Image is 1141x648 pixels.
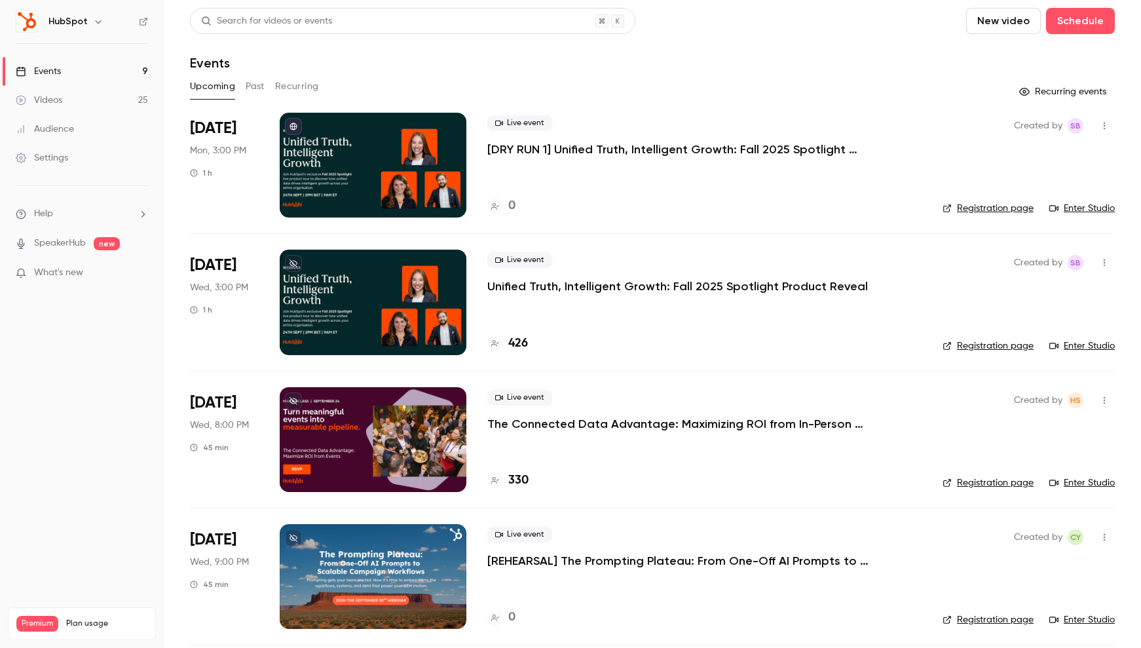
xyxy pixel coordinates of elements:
[190,305,212,315] div: 1 h
[1070,118,1081,134] span: SB
[487,390,552,406] span: Live event
[132,267,148,279] iframe: Noticeable Trigger
[1068,529,1083,545] span: Celine Yung
[1068,118,1083,134] span: Sharan Bansal
[1014,255,1062,271] span: Created by
[1070,392,1081,408] span: HS
[190,55,230,71] h1: Events
[190,144,246,157] span: Mon, 3:00 PM
[201,14,332,28] div: Search for videos or events
[94,237,120,250] span: new
[1014,118,1062,134] span: Created by
[943,613,1034,626] a: Registration page
[190,579,229,590] div: 45 min
[1014,392,1062,408] span: Created by
[16,94,62,107] div: Videos
[190,556,249,569] span: Wed, 9:00 PM
[190,113,259,218] div: Sep 22 Mon, 2:00 PM (Europe/London)
[1013,81,1115,102] button: Recurring events
[487,115,552,131] span: Live event
[190,442,229,453] div: 45 min
[190,281,248,294] span: Wed, 3:00 PM
[487,335,528,353] a: 426
[487,252,552,268] span: Live event
[487,416,880,432] a: The Connected Data Advantage: Maximizing ROI from In-Person Events
[16,11,37,32] img: HubSpot
[16,616,58,632] span: Premium
[487,278,868,294] a: Unified Truth, Intelligent Growth: Fall 2025 Spotlight Product Reveal
[508,197,515,215] h4: 0
[190,524,259,629] div: Sep 24 Wed, 3:00 PM (America/New York)
[34,207,53,221] span: Help
[16,65,61,78] div: Events
[190,387,259,492] div: Sep 24 Wed, 12:00 PM (America/Denver)
[190,76,235,97] button: Upcoming
[190,250,259,354] div: Sep 24 Wed, 2:00 PM (Europe/London)
[508,335,528,353] h4: 426
[190,529,236,550] span: [DATE]
[34,266,83,280] span: What's new
[190,392,236,413] span: [DATE]
[1049,613,1115,626] a: Enter Studio
[1049,202,1115,215] a: Enter Studio
[1014,529,1062,545] span: Created by
[508,472,529,489] h4: 330
[508,609,515,626] h4: 0
[48,15,88,28] h6: HubSpot
[1068,392,1083,408] span: Heather Smyth
[487,609,515,626] a: 0
[487,197,515,215] a: 0
[16,123,74,136] div: Audience
[487,527,552,543] span: Live event
[487,553,880,569] a: [REHEARSAL] The Prompting Plateau: From One-Off AI Prompts to Scalable Campaign Workflows
[1070,255,1081,271] span: SB
[1068,255,1083,271] span: Sharan Bansal
[943,476,1034,489] a: Registration page
[16,207,148,221] li: help-dropdown-opener
[34,237,86,250] a: SpeakerHub
[1070,529,1081,545] span: CY
[1046,8,1115,34] button: Schedule
[1049,339,1115,353] a: Enter Studio
[66,619,147,629] span: Plan usage
[190,419,249,432] span: Wed, 8:00 PM
[190,118,236,139] span: [DATE]
[487,472,529,489] a: 330
[246,76,265,97] button: Past
[16,151,68,164] div: Settings
[943,202,1034,215] a: Registration page
[190,255,236,276] span: [DATE]
[1049,476,1115,489] a: Enter Studio
[966,8,1041,34] button: New video
[275,76,319,97] button: Recurring
[943,339,1034,353] a: Registration page
[190,168,212,178] div: 1 h
[487,142,880,157] a: [DRY RUN 1] Unified Truth, Intelligent Growth: Fall 2025 Spotlight Product Reveal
